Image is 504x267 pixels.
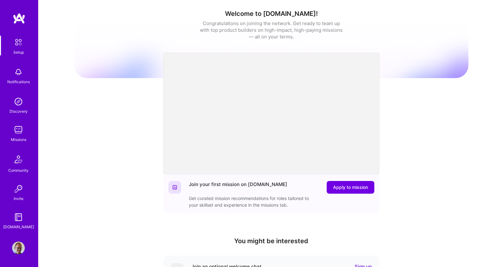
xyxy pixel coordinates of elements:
h1: Welcome to [DOMAIN_NAME]! [74,10,468,17]
img: setup [12,36,25,49]
div: Notifications [7,78,30,85]
div: Get curated mission recommendations for roles tailored to your skillset and experience in the mis... [189,195,316,208]
span: Apply to mission [333,184,368,190]
a: User Avatar [10,242,26,254]
div: Invite [14,195,24,202]
img: Website [172,185,177,190]
img: guide book [12,211,25,224]
img: discovery [12,95,25,108]
img: teamwork [12,123,25,136]
div: Join your first mission on [DOMAIN_NAME] [189,181,287,194]
img: logo [13,13,25,24]
img: User Avatar [12,242,25,254]
div: Missions [11,136,26,143]
div: Setup [13,49,24,56]
h4: You might be interested [163,237,379,245]
iframe: video [163,53,379,174]
div: Congratulations on joining the network. Get ready to team up with top product builders on high-im... [200,20,343,40]
div: [DOMAIN_NAME] [3,224,34,230]
div: Discovery [10,108,28,115]
button: Apply to mission [327,181,374,194]
div: Community [8,167,29,174]
img: bell [12,66,25,78]
img: Community [11,152,26,167]
img: Invite [12,183,25,195]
